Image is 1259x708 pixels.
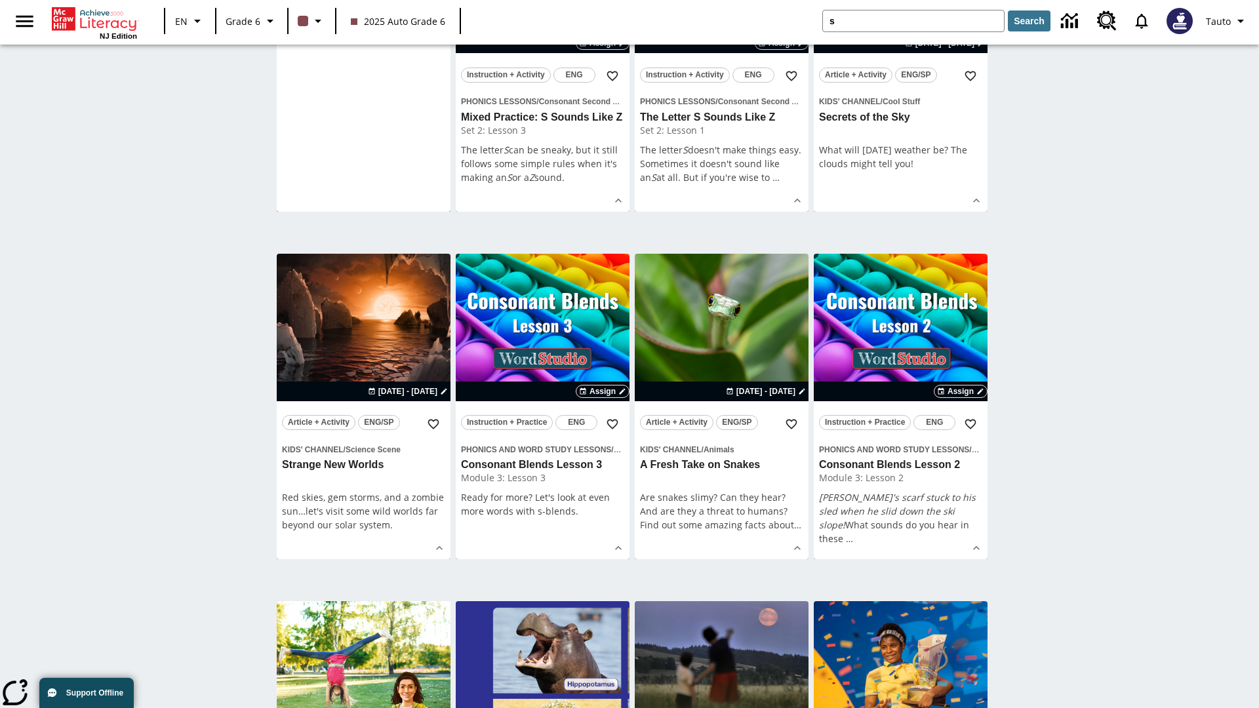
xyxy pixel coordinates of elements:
[5,2,44,41] button: Open side menu
[282,415,355,430] button: Article + Activity
[358,415,400,430] button: ENG/SP
[422,412,445,436] button: Add to Favorites
[788,191,807,210] button: Show Details
[972,445,1041,454] span: Consonant Blends
[819,445,969,454] span: Phonics and Word Study Lessons
[1201,9,1254,33] button: Profile/Settings
[461,445,611,454] span: Phonics and Word Study Lessons
[1167,8,1193,34] img: Avatar
[378,385,437,397] span: [DATE] - [DATE]
[568,416,585,429] span: ENG
[282,458,445,472] h3: Strange New Worlds
[529,171,534,184] em: Z
[346,445,401,454] span: Science Scene
[640,97,715,106] span: Phonics Lessons
[292,9,331,33] button: Class color is dark brown. Change class color
[772,171,780,184] span: …
[220,9,283,33] button: Grade: Grade 6, Select a grade
[1089,3,1125,39] a: Resource Center, Will open in new tab
[461,143,624,184] p: The letter can be sneaky, but it still follows some simple rules when it's making an or a sound.
[640,94,803,108] span: Topic: Phonics Lessons/Consonant Second Sounds
[52,6,137,32] a: Home
[456,254,629,560] div: lesson details
[651,171,656,184] em: S
[601,64,624,88] button: Add to Favorites
[277,254,450,560] div: lesson details
[901,68,930,82] span: ENG/SP
[819,143,982,170] p: What will [DATE] weather be? The clouds might tell you!
[926,416,943,429] span: ENG
[640,415,713,430] button: Article + Activity
[640,111,803,125] h3: The Letter S Sounds Like Z
[959,412,982,436] button: Add to Favorites
[718,97,821,106] span: Consonant Second Sounds
[590,385,616,397] span: Assign
[504,144,509,156] em: S
[601,412,624,436] button: Add to Favorites
[640,490,803,532] div: Are snakes slimy? Can they hear? And are they a threat to humans? Find out some amazing facts abou
[640,445,702,454] span: Kids' Channel
[66,688,123,698] span: Support Offline
[640,442,803,456] span: Topic: Kids' Channel/Animals
[819,442,982,456] span: Topic: Phonics and Word Study Lessons/Consonant Blends
[702,445,704,454] span: /
[1008,10,1050,31] button: Search
[934,385,988,398] button: Assign Choose Dates
[819,97,881,106] span: Kids' Channel
[716,415,758,430] button: ENG/SP
[819,490,982,546] p: What sounds do you hear in these
[553,68,595,83] button: ENG
[566,68,583,82] span: ENG
[819,68,892,83] button: Article + Activity
[646,416,708,429] span: Article + Activity
[282,490,445,532] div: Red skies, gem storms, and a zombie sun…let's visit some wild worlds far beyond our solar system.
[913,415,955,430] button: ENG
[39,678,134,708] button: Support Offline
[461,68,551,83] button: Instruction + Activity
[722,416,751,429] span: ENG/SP
[780,412,803,436] button: Add to Favorites
[539,97,642,106] span: Consonant Second Sounds
[732,68,774,83] button: ENG
[825,68,887,82] span: Article + Activity
[883,97,920,106] span: Cool Stuff
[461,97,536,106] span: Phonics Lessons
[609,191,628,210] button: Show Details
[646,68,724,82] span: Instruction + Activity
[461,442,624,456] span: Topic: Phonics and Word Study Lessons/Consonant Blends
[788,538,807,558] button: Show Details
[967,191,986,210] button: Show Details
[640,68,730,83] button: Instruction + Activity
[1125,4,1159,38] a: Notifications
[461,415,553,430] button: Instruction + Practice
[100,32,137,40] span: NJ Edition
[969,442,978,455] span: /
[614,445,683,454] span: Consonant Blends
[791,519,794,531] span: t
[819,111,982,125] h3: Secrets of the Sky
[461,111,624,125] h3: Mixed Practice: S Sounds Like Z
[467,68,545,82] span: Instruction + Activity
[959,64,982,88] button: Add to Favorites
[611,442,620,455] span: /
[846,532,853,545] span: …
[555,415,597,430] button: ENG
[967,538,986,558] button: Show Details
[823,10,1004,31] input: search field
[1206,14,1231,28] span: Tauto
[825,416,905,429] span: Instruction + Practice
[467,416,547,429] span: Instruction + Practice
[52,5,137,40] div: Home
[536,97,538,106] span: /
[780,64,803,88] button: Add to Favorites
[640,143,803,184] p: The letter doesn't make things easy. Sometimes it doesn't sound like an at all. But if you're wis...
[609,538,628,558] button: Show Details
[344,445,346,454] span: /
[288,416,350,429] span: Article + Activity
[881,97,883,106] span: /
[175,14,188,28] span: EN
[819,491,976,531] em: [PERSON_NAME]'s scarf stuck to his sled when he slid down the ski slope!
[683,144,688,156] em: S
[640,458,803,472] h3: A Fresh Take on Snakes
[226,14,260,28] span: Grade 6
